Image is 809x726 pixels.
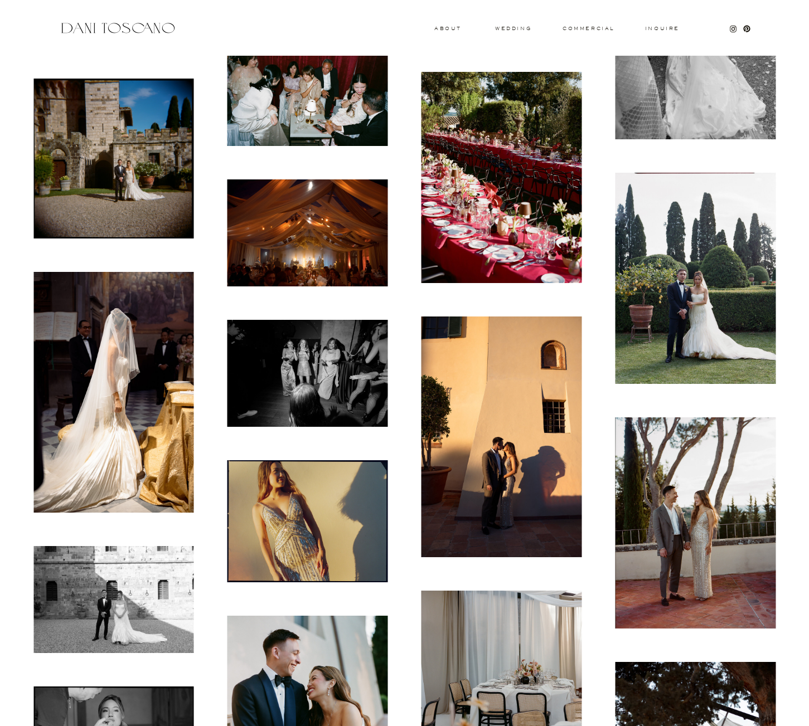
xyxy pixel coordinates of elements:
[563,26,614,31] a: commercial
[645,26,680,32] a: Inquire
[434,26,459,30] a: About
[495,26,531,30] a: wedding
